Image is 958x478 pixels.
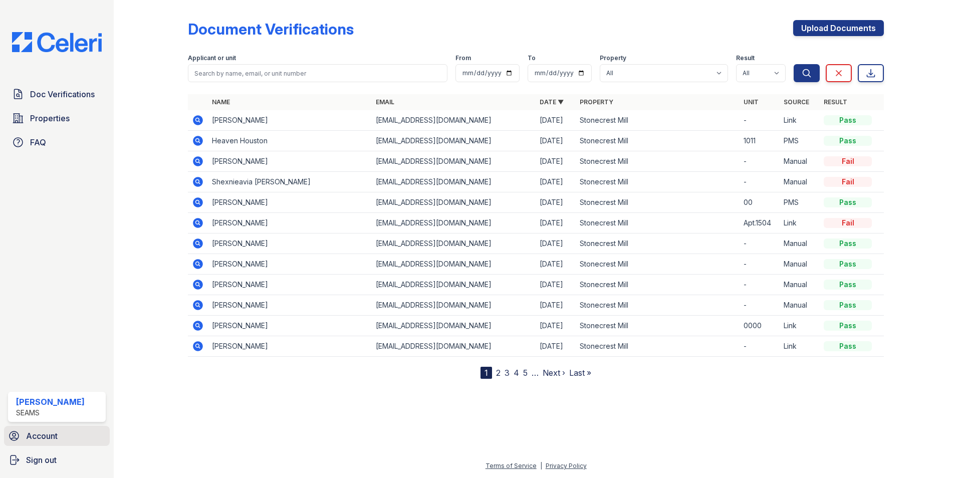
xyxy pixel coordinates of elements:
a: Email [376,98,394,106]
td: - [740,336,780,357]
td: [PERSON_NAME] [208,213,372,233]
td: [EMAIL_ADDRESS][DOMAIN_NAME] [372,151,536,172]
td: [PERSON_NAME] [208,151,372,172]
a: Upload Documents [793,20,884,36]
td: Link [780,213,820,233]
td: [DATE] [536,192,576,213]
td: - [740,110,780,131]
td: PMS [780,192,820,213]
td: Manual [780,295,820,316]
td: [PERSON_NAME] [208,254,372,275]
td: [EMAIL_ADDRESS][DOMAIN_NAME] [372,316,536,336]
div: Pass [824,341,872,351]
div: Pass [824,136,872,146]
td: [DATE] [536,151,576,172]
td: [PERSON_NAME] [208,110,372,131]
td: Apt.1504 [740,213,780,233]
td: Stonecrest Mill [576,233,740,254]
a: 4 [514,368,519,378]
td: [PERSON_NAME] [208,233,372,254]
td: [PERSON_NAME] [208,275,372,295]
td: Manual [780,275,820,295]
span: Doc Verifications [30,88,95,100]
td: [PERSON_NAME] [208,192,372,213]
a: Unit [744,98,759,106]
a: Properties [8,108,106,128]
div: SEAMS [16,408,85,418]
td: [DATE] [536,213,576,233]
label: Property [600,54,626,62]
a: 2 [496,368,501,378]
span: … [532,367,539,379]
div: Pass [824,197,872,207]
a: Name [212,98,230,106]
span: Account [26,430,58,442]
span: Properties [30,112,70,124]
td: Link [780,316,820,336]
td: 1011 [740,131,780,151]
td: Link [780,110,820,131]
td: [DATE] [536,233,576,254]
td: Stonecrest Mill [576,254,740,275]
td: [DATE] [536,110,576,131]
div: Document Verifications [188,20,354,38]
td: Stonecrest Mill [576,336,740,357]
td: Stonecrest Mill [576,295,740,316]
div: Pass [824,115,872,125]
td: Link [780,336,820,357]
td: [DATE] [536,172,576,192]
a: Doc Verifications [8,84,106,104]
a: 5 [523,368,528,378]
td: Stonecrest Mill [576,213,740,233]
td: [EMAIL_ADDRESS][DOMAIN_NAME] [372,192,536,213]
td: [EMAIL_ADDRESS][DOMAIN_NAME] [372,213,536,233]
td: - [740,172,780,192]
label: To [528,54,536,62]
a: Sign out [4,450,110,470]
td: [PERSON_NAME] [208,336,372,357]
td: Heaven Houston [208,131,372,151]
td: - [740,295,780,316]
td: [PERSON_NAME] [208,295,372,316]
a: Next › [543,368,565,378]
a: 3 [505,368,510,378]
td: 0000 [740,316,780,336]
div: Pass [824,259,872,269]
img: CE_Logo_Blue-a8612792a0a2168367f1c8372b55b34899dd931a85d93a1a3d3e32e68fde9ad4.png [4,32,110,52]
td: Stonecrest Mill [576,151,740,172]
td: Manual [780,151,820,172]
td: [DATE] [536,131,576,151]
div: 1 [481,367,492,379]
a: Date ▼ [540,98,564,106]
td: 00 [740,192,780,213]
td: [EMAIL_ADDRESS][DOMAIN_NAME] [372,275,536,295]
td: [DATE] [536,336,576,357]
td: [EMAIL_ADDRESS][DOMAIN_NAME] [372,233,536,254]
td: [PERSON_NAME] [208,316,372,336]
div: [PERSON_NAME] [16,396,85,408]
td: Stonecrest Mill [576,192,740,213]
label: Applicant or unit [188,54,236,62]
a: FAQ [8,132,106,152]
a: Property [580,98,613,106]
td: [EMAIL_ADDRESS][DOMAIN_NAME] [372,336,536,357]
span: FAQ [30,136,46,148]
div: Pass [824,280,872,290]
td: - [740,233,780,254]
td: PMS [780,131,820,151]
a: Privacy Policy [546,462,587,469]
td: - [740,275,780,295]
td: [EMAIL_ADDRESS][DOMAIN_NAME] [372,110,536,131]
td: [EMAIL_ADDRESS][DOMAIN_NAME] [372,295,536,316]
div: Fail [824,156,872,166]
td: - [740,151,780,172]
td: Stonecrest Mill [576,110,740,131]
td: Manual [780,233,820,254]
span: Sign out [26,454,57,466]
td: - [740,254,780,275]
td: Stonecrest Mill [576,131,740,151]
td: Shexnieavia [PERSON_NAME] [208,172,372,192]
td: [DATE] [536,295,576,316]
a: Last » [569,368,591,378]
